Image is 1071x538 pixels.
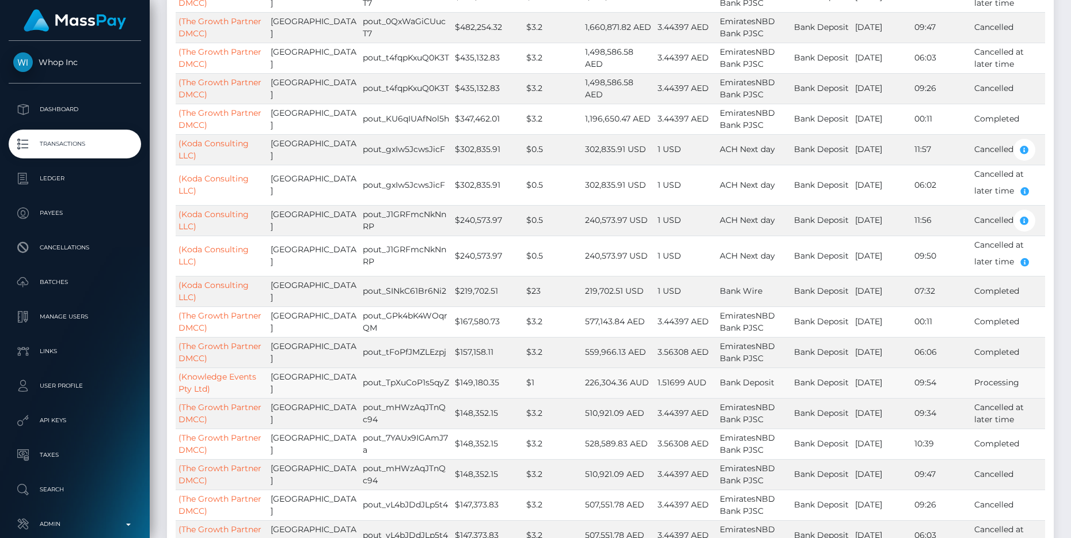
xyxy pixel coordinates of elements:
a: Dashboard [9,95,141,124]
td: $147,373.83 [452,490,523,520]
td: pout_tFoPfJMZLEzpj [360,337,452,367]
td: 240,573.97 USD [582,236,655,276]
td: $0.5 [523,236,582,276]
p: Cancellations [13,239,136,256]
td: Bank Deposit [791,236,852,276]
td: Bank Deposit [791,490,852,520]
td: [DATE] [852,398,912,429]
td: [DATE] [852,134,912,165]
td: [DATE] [852,73,912,104]
td: [DATE] [852,12,912,43]
td: Bank Deposit [791,104,852,134]
td: $240,573.97 [452,236,523,276]
span: EmiratesNBD Bank PJSC [720,47,775,69]
td: [GEOGRAPHIC_DATA] [268,367,360,398]
a: (The Growth Partner DMCC) [178,108,261,130]
a: (The Growth Partner DMCC) [178,494,261,516]
p: Batches [13,274,136,291]
td: [GEOGRAPHIC_DATA] [268,73,360,104]
td: 10:39 [912,429,971,459]
td: 559,966.13 AED [582,337,655,367]
td: Completed [971,429,1045,459]
span: EmiratesNBD Bank PJSC [720,433,775,455]
td: Bank Deposit [791,165,852,205]
td: 507,551.78 AED [582,490,655,520]
td: Cancelled [971,459,1045,490]
td: Cancelled at later time [971,398,1045,429]
td: $3.2 [523,104,582,134]
td: 3.56308 AED [655,337,716,367]
td: 510,921.09 AED [582,398,655,429]
a: (The Growth Partner DMCC) [178,402,261,425]
td: 577,143.84 AED [582,306,655,337]
td: Bank Deposit [791,73,852,104]
a: (The Growth Partner DMCC) [178,341,261,363]
td: $3.2 [523,459,582,490]
a: Links [9,337,141,366]
a: (Knowledge Events Pty Ltd) [178,372,256,394]
a: Taxes [9,441,141,469]
a: (The Growth Partner DMCC) [178,433,261,455]
td: pout_gxIw5JcwsJicF [360,134,452,165]
td: $148,352.15 [452,429,523,459]
a: Transactions [9,130,141,158]
a: (Koda Consulting LLC) [178,138,249,161]
td: $240,573.97 [452,205,523,236]
td: [GEOGRAPHIC_DATA] [268,429,360,459]
td: $3.2 [523,73,582,104]
span: ACH Next day [720,180,775,190]
span: EmiratesNBD Bank PJSC [720,402,775,425]
td: pout_GPk4bK4WOqrQM [360,306,452,337]
td: 3.44397 AED [655,490,716,520]
span: Bank Wire [720,286,762,296]
td: Bank Deposit [791,429,852,459]
td: Cancelled at later time [971,236,1045,276]
td: [DATE] [852,205,912,236]
td: [DATE] [852,43,912,73]
td: Completed [971,104,1045,134]
td: Bank Deposit [791,337,852,367]
td: $0.5 [523,205,582,236]
td: Completed [971,276,1045,306]
p: Transactions [13,135,136,153]
td: 1.51699 AUD [655,367,716,398]
span: EmiratesNBD Bank PJSC [720,463,775,486]
img: Whop Inc [13,52,33,72]
td: 302,835.91 USD [582,134,655,165]
span: ACH Next day [720,251,775,261]
td: 528,589.83 AED [582,429,655,459]
td: 1 USD [655,276,716,306]
td: [DATE] [852,306,912,337]
td: pout_t4fqpKxuQ0K3T [360,43,452,73]
a: Search [9,475,141,504]
td: 3.44397 AED [655,398,716,429]
td: 219,702.51 USD [582,276,655,306]
td: pout_vL4bJDdJLp5t4 [360,490,452,520]
td: 302,835.91 USD [582,165,655,205]
a: (The Growth Partner DMCC) [178,310,261,333]
p: Taxes [13,446,136,464]
td: [GEOGRAPHIC_DATA] [268,12,360,43]
td: [DATE] [852,337,912,367]
td: pout_t4fqpKxuQ0K3T [360,73,452,104]
td: $302,835.91 [452,134,523,165]
td: pout_KU6qIUAfNol5h [360,104,452,134]
td: Bank Deposit [791,134,852,165]
td: $3.2 [523,398,582,429]
td: [GEOGRAPHIC_DATA] [268,104,360,134]
td: [DATE] [852,429,912,459]
a: (Koda Consulting LLC) [178,173,249,196]
a: User Profile [9,372,141,400]
td: [DATE] [852,490,912,520]
a: Batches [9,268,141,297]
span: Bank Deposit [720,377,774,388]
span: EmiratesNBD Bank PJSC [720,310,775,333]
td: Cancelled [971,73,1045,104]
td: 1,196,650.47 AED [582,104,655,134]
td: Bank Deposit [791,12,852,43]
a: API Keys [9,406,141,435]
td: pout_SINkC61Br6Ni2 [360,276,452,306]
td: [GEOGRAPHIC_DATA] [268,306,360,337]
td: Bank Deposit [791,306,852,337]
td: $157,158.11 [452,337,523,367]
